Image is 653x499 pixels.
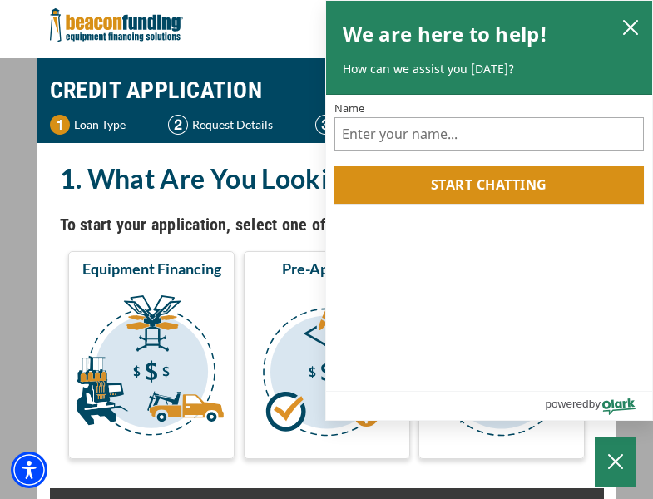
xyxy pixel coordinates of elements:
[334,166,645,204] button: Start chatting
[343,61,636,77] p: How can we assist you [DATE]?
[244,251,410,459] button: Pre-Approval
[50,115,70,135] img: Step 1
[60,210,594,239] h4: To start your application, select one of the three options below.
[50,67,604,115] h1: CREDIT APPLICATION
[192,115,273,135] p: Request Details
[315,115,335,135] img: Step 3
[168,115,188,135] img: Step 2
[282,259,371,279] span: Pre-Approval
[545,393,588,414] span: powered
[334,117,645,151] input: Name
[589,393,601,414] span: by
[74,115,126,135] p: Loan Type
[595,437,636,487] button: Close Chatbox
[343,17,548,51] h2: We are here to help!
[11,452,47,488] div: Accessibility Menu
[545,392,652,420] a: Powered by Olark
[72,285,231,452] img: Equipment Financing
[334,103,645,114] label: Name
[60,160,594,198] h2: 1. What Are You Looking For?
[617,15,644,38] button: close chatbox
[82,259,221,279] span: Equipment Financing
[247,285,407,452] img: Pre-Approval
[68,251,235,459] button: Equipment Financing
